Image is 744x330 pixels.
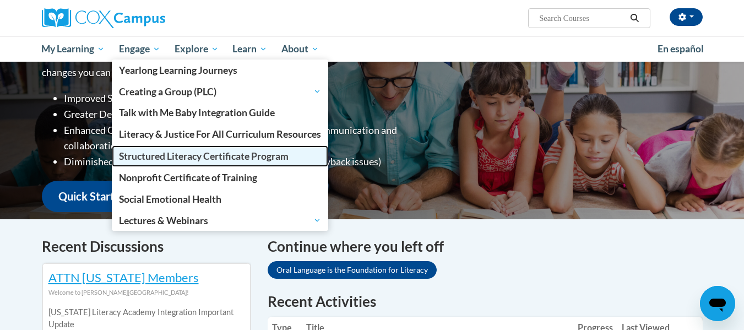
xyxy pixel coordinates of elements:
[48,270,199,285] a: ATTN [US_STATE] Members
[119,193,221,205] span: Social Emotional Health
[538,12,626,25] input: Search Courses
[42,8,165,28] img: Cox Campus
[112,36,167,62] a: Engage
[42,48,441,80] p: Overall, we are proud to provide you with a more streamlined experience. Some of the specific cha...
[650,37,711,61] a: En español
[167,36,226,62] a: Explore
[268,291,703,311] h1: Recent Activities
[232,42,267,56] span: Learn
[281,42,319,56] span: About
[119,128,321,140] span: Literacy & Justice For All Curriculum Resources
[268,236,703,257] h4: Continue where you left off
[268,261,437,279] a: Oral Language is the Foundation for Literacy
[112,59,328,81] a: Yearlong Learning Journeys
[35,36,112,62] a: My Learning
[119,64,237,76] span: Yearlong Learning Journeys
[658,43,704,55] span: En español
[64,90,441,106] li: Improved Site Navigation
[112,102,328,123] a: Talk with Me Baby Integration Guide
[64,154,441,170] li: Diminished progression issues (site lag, video stalling, and playback issues)
[64,106,441,122] li: Greater Device Compatibility
[48,286,245,299] div: Welcome to [PERSON_NAME][GEOGRAPHIC_DATA]!
[119,150,289,162] span: Structured Literacy Certificate Program
[670,8,703,26] button: Account Settings
[42,8,251,28] a: Cox Campus
[112,188,328,210] a: Social Emotional Health
[119,172,257,183] span: Nonprofit Certificate of Training
[119,107,275,118] span: Talk with Me Baby Integration Guide
[175,42,219,56] span: Explore
[41,42,105,56] span: My Learning
[64,122,441,154] li: Enhanced Group Collaboration Tools (Action plans, Group communication and collaboration tools, re...
[119,214,321,227] span: Lectures & Webinars
[25,36,719,62] div: Main menu
[42,236,251,257] h4: Recent Discussions
[119,85,321,98] span: Creating a Group (PLC)
[225,36,274,62] a: Learn
[112,81,328,102] a: Creating a Group (PLC)
[700,286,735,321] iframe: Button to launch messaging window
[274,36,326,62] a: About
[112,123,328,145] a: Literacy & Justice For All Curriculum Resources
[119,42,160,56] span: Engage
[112,145,328,167] a: Structured Literacy Certificate Program
[626,12,643,25] button: Search
[112,167,328,188] a: Nonprofit Certificate of Training
[42,181,162,212] a: Quick Start Guide
[112,210,328,231] a: Lectures & Webinars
